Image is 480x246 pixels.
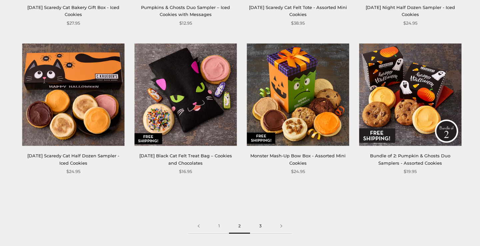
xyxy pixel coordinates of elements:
[66,168,80,175] span: $24.95
[141,5,230,17] a: Pumpkins & Ghosts Duo Sampler – Iced Cookies with Messages
[179,20,192,27] span: $12.95
[139,153,232,165] a: [DATE] Black Cat Felt Treat Bag – Cookies and Chocolates
[247,43,349,146] img: Monster Mash-Up Bow Box - Assorted Mini Cookies
[179,168,192,175] span: $16.95
[27,5,119,17] a: [DATE] Scaredy Cat Bakery Gift Box - Iced Cookies
[370,153,450,165] a: Bundle of 2: Pumpkin & Ghosts Duo Samplers - Assorted Cookies
[67,20,80,27] span: $27.95
[250,219,271,234] a: 3
[250,153,346,165] a: Monster Mash-Up Bow Box - Assorted Mini Cookies
[404,168,417,175] span: $19.95
[209,219,229,234] a: 1
[27,153,119,165] a: [DATE] Scaredy Cat Half Dozen Sampler - Iced Cookies
[403,20,417,27] span: $24.95
[359,43,461,146] img: Bundle of 2: Pumpkin & Ghosts Duo Samplers - Assorted Cookies
[271,219,292,234] a: Next page
[5,221,69,241] iframe: Sign Up via Text for Offers
[229,219,250,234] span: 2
[291,168,305,175] span: $24.95
[291,20,305,27] span: $38.95
[366,5,455,17] a: [DATE] Night Half Dozen Sampler - Iced Cookies
[22,43,124,146] img: Halloween Scaredy Cat Half Dozen Sampler - Iced Cookies
[249,5,347,17] a: [DATE] Scaredy Cat Felt Tote - Assorted Mini Cookies
[188,219,209,234] a: Previous page
[134,43,237,146] img: Halloween Black Cat Felt Treat Bag – Cookies and Chocolates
